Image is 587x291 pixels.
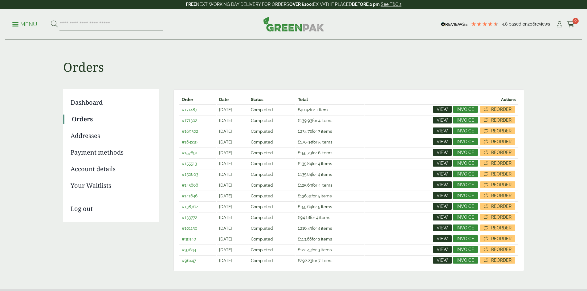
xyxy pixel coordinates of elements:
td: Completed [248,104,295,115]
a: View [433,117,452,123]
a: See T&C's [381,2,402,7]
td: Completed [248,115,295,125]
span: 94.18 [298,215,310,220]
span: 216.43 [298,226,312,231]
a: Invoice [453,149,478,156]
span: £ [298,118,300,123]
a: #99140 [182,236,196,241]
a: View [433,181,452,188]
a: 0 [567,20,575,29]
span: Invoice [457,226,474,230]
span: Reorder [491,172,512,176]
a: #96447 [182,258,196,263]
td: Completed [248,169,295,179]
span: £ [298,193,300,198]
a: Reorder [480,160,515,167]
a: Invoice [453,117,478,123]
time: [DATE] [219,204,232,209]
a: Reorder [480,214,515,220]
td: for 4 items [296,180,364,190]
span: Invoice [457,258,474,262]
a: #97644 [182,247,196,252]
time: [DATE] [219,129,232,134]
span: Reorder [491,236,512,241]
a: View [433,106,452,113]
td: for 4 items [296,223,364,233]
span: Reorder [491,107,512,111]
span: Reorder [491,183,512,187]
span: Reorder [491,258,512,262]
span: View [437,258,448,262]
a: Invoice [453,214,478,220]
a: Invoice [453,192,478,199]
time: [DATE] [219,107,232,112]
span: £ [298,150,300,155]
a: Reorder [480,171,515,177]
time: [DATE] [219,118,232,123]
a: Reorder [480,192,515,199]
span: Invoice [457,215,474,219]
a: Account details [71,164,150,174]
a: Reorder [480,117,515,123]
td: Completed [248,137,295,147]
a: Orders [72,115,150,124]
span: Invoice [457,247,474,252]
i: Cart [567,21,575,27]
a: View [433,127,452,134]
td: Completed [248,201,295,212]
span: View [437,172,448,176]
td: for 5 items [296,191,364,201]
span: Total [298,97,308,102]
a: #150803 [182,172,198,177]
span: Invoice [457,118,474,122]
span: Reorder [491,247,512,252]
span: View [437,215,448,219]
a: Menu [12,21,37,27]
a: View [433,224,452,231]
time: [DATE] [219,193,232,198]
td: for 4 items [296,115,364,125]
span: View [437,161,448,165]
time: [DATE] [219,236,232,241]
span: 135.84 [298,172,312,177]
td: Completed [248,148,295,158]
span: Date [219,97,229,102]
span: Invoice [457,236,474,241]
a: View [433,149,452,156]
time: [DATE] [219,161,232,166]
a: Reorder [480,224,515,231]
a: Reorder [480,138,515,145]
strong: FREE [186,2,196,7]
h1: Orders [63,40,524,75]
a: Invoice [453,246,478,253]
td: for 3 items [296,245,364,255]
span: 125.69 [298,183,312,188]
a: Reorder [480,181,515,188]
span: Invoice [457,107,474,111]
span: £ [298,129,300,134]
td: for 4 items [296,212,364,222]
span: Invoice [457,129,474,133]
td: Completed [248,245,295,255]
a: Invoice [453,138,478,145]
a: Invoice [453,160,478,167]
a: View [433,214,452,220]
span: View [437,193,448,198]
a: Invoice [453,235,478,242]
span: £ [298,215,300,220]
a: #171487 [182,107,197,112]
a: Reorder [480,127,515,134]
td: for 5 items [296,137,364,147]
span: Invoice [457,139,474,144]
span: View [437,204,448,208]
span: View [437,183,448,187]
a: Reorder [480,149,515,156]
span: Reorder [491,150,512,155]
time: [DATE] [219,215,232,220]
a: View [433,246,452,253]
span: 170.94 [298,139,312,144]
a: Invoice [453,106,478,113]
span: £ [298,183,300,188]
span: 135.84 [298,161,312,166]
span: Reorder [491,204,512,208]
